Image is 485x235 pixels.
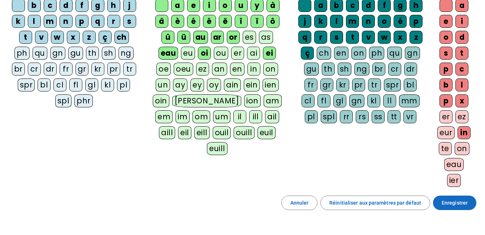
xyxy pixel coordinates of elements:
[455,94,468,107] div: x
[298,31,311,44] div: q
[235,15,248,28] div: î
[19,31,32,44] div: t
[86,47,99,60] div: th
[314,31,327,44] div: r
[439,94,452,107] div: p
[354,63,369,76] div: ng
[247,63,260,76] div: in
[388,63,401,76] div: cr
[333,94,346,107] div: gl
[161,31,174,44] div: û
[12,15,25,28] div: k
[439,142,452,155] div: te
[330,15,343,28] div: l
[362,15,375,28] div: n
[298,15,311,28] div: j
[433,196,476,210] button: Enregistrer
[356,110,369,123] div: rs
[336,78,349,91] div: kr
[68,47,83,60] div: gu
[107,15,120,28] div: r
[53,78,66,91] div: cl
[101,78,114,91] div: kl
[178,126,191,139] div: eil
[60,63,73,76] div: fr
[28,63,41,76] div: cr
[227,31,240,44] div: or
[249,110,262,123] div: ill
[35,31,48,44] div: v
[439,15,452,28] div: e
[372,110,385,123] div: ss
[267,15,280,28] div: ô
[410,31,423,44] div: z
[181,47,195,60] div: eu
[304,63,319,76] div: gu
[244,94,261,107] div: ion
[439,78,452,91] div: b
[156,63,171,76] div: oe
[12,63,25,76] div: br
[114,31,129,44] div: ch
[156,78,170,91] div: un
[153,94,169,107] div: oin
[213,126,231,139] div: ouil
[203,15,216,28] div: ê
[198,47,211,60] div: oi
[159,126,175,139] div: aill
[107,63,120,76] div: pr
[233,110,246,123] div: il
[207,78,221,91] div: oy
[60,15,73,28] div: n
[243,31,256,44] div: es
[305,110,318,123] div: pl
[190,78,204,91] div: ey
[211,31,224,44] div: ar
[394,31,407,44] div: x
[405,47,420,60] div: gn
[74,94,93,107] div: phr
[314,15,327,28] div: k
[55,94,72,107] div: spl
[75,63,88,76] div: gr
[173,78,187,91] div: ay
[99,31,112,44] div: ç
[383,94,396,107] div: ll
[317,94,330,107] div: fl
[384,78,401,91] div: spr
[362,31,375,44] div: v
[263,63,278,76] div: on
[439,31,452,44] div: o
[219,15,232,28] div: ë
[455,31,468,44] div: d
[321,110,337,123] div: spl
[224,78,241,91] div: ain
[44,15,57,28] div: m
[50,47,65,60] div: gn
[320,196,430,210] button: Réinitialiser aux paramètres par défaut
[458,126,471,139] div: in
[330,31,343,44] div: s
[102,47,116,60] div: sh
[329,198,421,207] span: Réinitialiser aux paramètres par défaut
[444,158,464,171] div: eau
[118,47,134,60] div: ng
[368,78,381,91] div: tr
[213,110,230,123] div: um
[177,31,190,44] div: ü
[234,126,254,139] div: ouill
[334,47,348,60] div: en
[290,198,309,207] span: Annuler
[394,15,407,28] div: é
[33,47,47,60] div: qu
[301,47,314,60] div: ç
[214,47,228,60] div: ou
[91,15,104,28] div: q
[192,110,210,123] div: om
[257,126,276,139] div: euil
[455,78,468,91] div: l
[212,63,227,76] div: an
[369,47,384,60] div: ph
[404,78,417,91] div: bl
[340,110,353,123] div: rr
